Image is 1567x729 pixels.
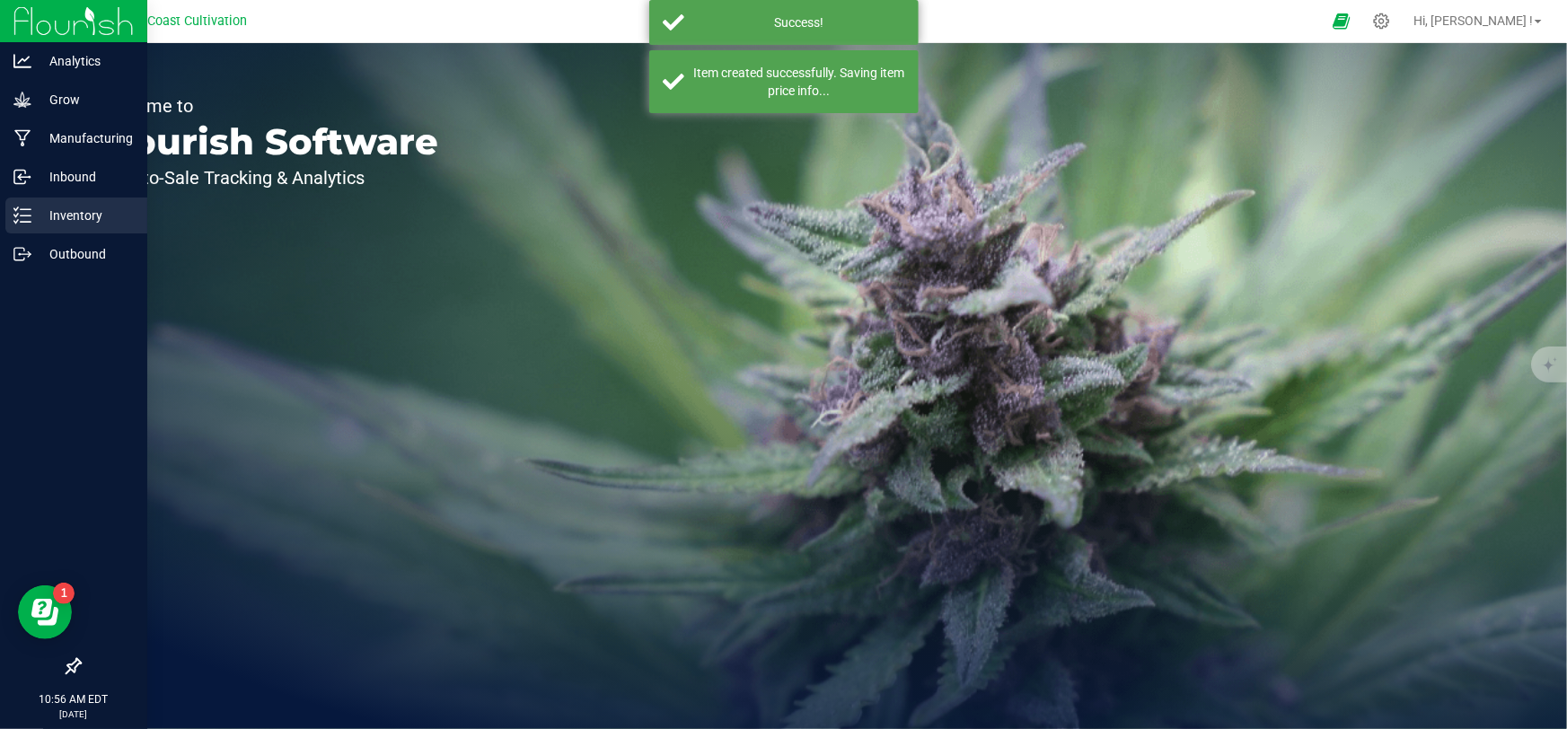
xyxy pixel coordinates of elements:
iframe: Resource center [18,585,72,639]
p: [DATE] [8,707,139,721]
p: Inventory [31,205,139,226]
inline-svg: Inbound [13,168,31,186]
inline-svg: Inventory [13,206,31,224]
p: Flourish Software [97,124,438,160]
inline-svg: Grow [13,91,31,109]
p: Manufacturing [31,127,139,149]
span: Hi, [PERSON_NAME] ! [1413,13,1533,28]
inline-svg: Outbound [13,245,31,263]
iframe: Resource center unread badge [53,583,75,604]
inline-svg: Analytics [13,52,31,70]
span: East Coast Cultivation [119,13,248,29]
div: Manage settings [1370,13,1393,30]
div: Success! [694,13,905,31]
p: Welcome to [97,97,438,115]
span: Open Ecommerce Menu [1321,4,1361,39]
p: 10:56 AM EDT [8,691,139,707]
div: Item created successfully. Saving item price info... [694,64,905,100]
p: Inbound [31,166,139,188]
p: Seed-to-Sale Tracking & Analytics [97,169,438,187]
p: Outbound [31,243,139,265]
p: Analytics [31,50,139,72]
p: Grow [31,89,139,110]
inline-svg: Manufacturing [13,129,31,147]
